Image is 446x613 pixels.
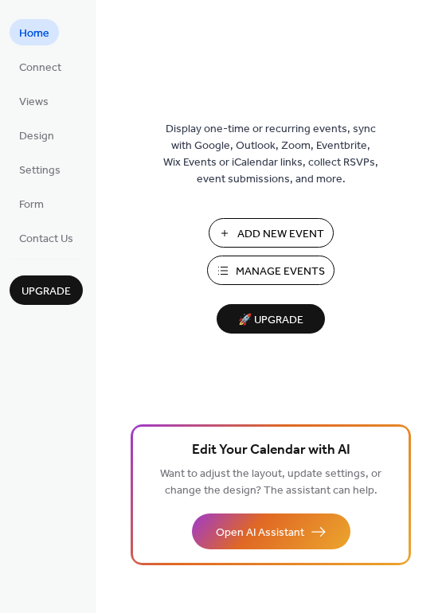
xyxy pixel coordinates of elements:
[226,310,315,331] span: 🚀 Upgrade
[160,463,381,502] span: Want to adjust the layout, update settings, or change the design? The assistant can help.
[10,122,64,148] a: Design
[19,128,54,145] span: Design
[10,156,70,182] a: Settings
[10,275,83,305] button: Upgrade
[216,525,304,541] span: Open AI Assistant
[10,225,83,251] a: Contact Us
[237,226,324,243] span: Add New Event
[19,94,49,111] span: Views
[10,88,58,114] a: Views
[10,190,53,217] a: Form
[19,25,49,42] span: Home
[22,283,71,300] span: Upgrade
[19,197,44,213] span: Form
[19,60,61,76] span: Connect
[217,304,325,334] button: 🚀 Upgrade
[19,162,61,179] span: Settings
[192,439,350,462] span: Edit Your Calendar with AI
[163,121,378,188] span: Display one-time or recurring events, sync with Google, Outlook, Zoom, Eventbrite, Wix Events or ...
[10,19,59,45] a: Home
[192,513,350,549] button: Open AI Assistant
[10,53,71,80] a: Connect
[236,264,325,280] span: Manage Events
[209,218,334,248] button: Add New Event
[19,231,73,248] span: Contact Us
[207,256,334,285] button: Manage Events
